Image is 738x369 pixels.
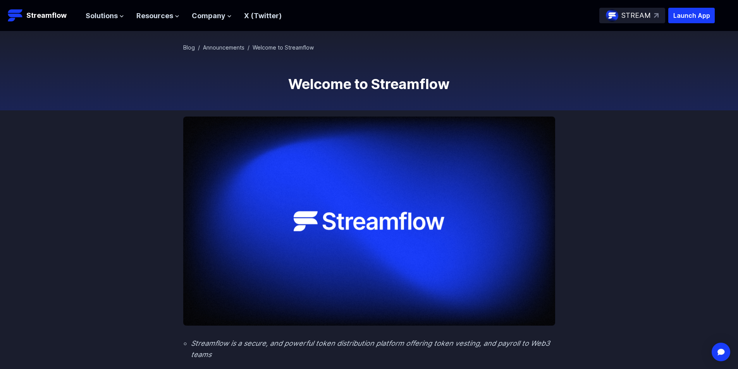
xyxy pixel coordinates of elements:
[136,10,179,22] button: Resources
[136,10,173,22] span: Resources
[198,44,200,51] span: /
[192,10,232,22] button: Company
[191,339,550,359] em: Streamflow is a secure, and powerful token distribution platform offering token vesting, and payr...
[621,10,651,21] p: STREAM
[86,10,124,22] button: Solutions
[26,10,67,21] p: Streamflow
[183,76,555,92] h1: Welcome to Streamflow
[253,44,314,51] span: Welcome to Streamflow
[712,343,730,361] div: Open Intercom Messenger
[192,10,225,22] span: Company
[86,10,118,22] span: Solutions
[203,44,244,51] a: Announcements
[8,8,78,23] a: Streamflow
[244,12,282,20] a: X (Twitter)
[183,117,555,326] img: Welcome to Streamflow
[606,9,618,22] img: streamflow-logo-circle.png
[599,8,665,23] a: STREAM
[248,44,249,51] span: /
[8,8,23,23] img: Streamflow Logo
[654,13,659,18] img: top-right-arrow.svg
[668,8,715,23] button: Launch App
[183,44,195,51] a: Blog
